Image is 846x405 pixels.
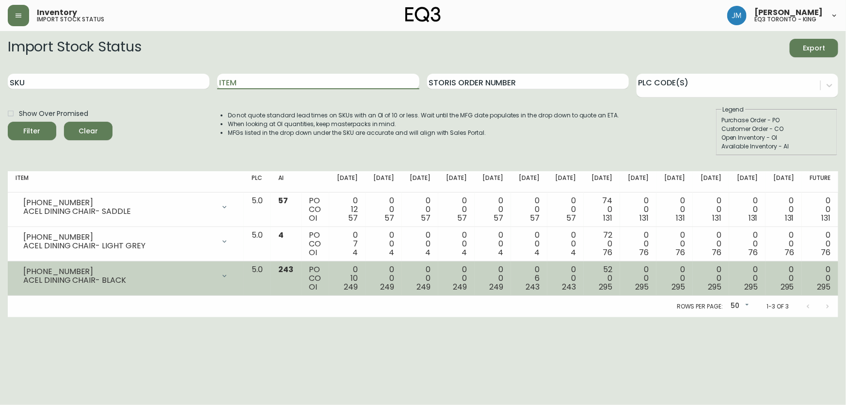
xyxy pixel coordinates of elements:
span: 249 [489,281,503,292]
span: 4 [278,229,284,241]
div: PO CO [309,265,321,292]
th: PLC [244,171,271,193]
div: [PHONE_NUMBER]ACEL DINING CHAIR- SADDLE [16,196,236,218]
span: [PERSON_NAME] [754,9,823,16]
span: 4 [425,247,431,258]
div: PO CO [309,231,321,257]
div: 0 0 [519,231,540,257]
span: 76 [603,247,612,258]
th: [DATE] [366,171,402,193]
div: 0 0 [664,231,685,257]
div: 0 0 [373,265,394,292]
th: [DATE] [475,171,511,193]
div: 0 0 [373,231,394,257]
div: 0 12 [337,196,358,223]
h2: Import Stock Status [8,39,141,57]
span: 131 [639,212,649,224]
div: Filter [24,125,41,137]
span: 295 [744,281,758,292]
span: 57 [278,195,288,206]
div: 72 0 [591,231,612,257]
div: 0 0 [664,196,685,223]
td: 5.0 [244,227,271,261]
th: [DATE] [511,171,547,193]
span: 57 [494,212,503,224]
span: 249 [380,281,394,292]
span: 57 [348,212,358,224]
td: 5.0 [244,193,271,227]
span: Clear [72,125,105,137]
div: 0 0 [446,265,467,292]
span: 4 [352,247,358,258]
h5: eq3 toronto - king [754,16,816,22]
div: 0 0 [701,196,721,223]
span: 57 [530,212,540,224]
div: 0 0 [482,265,503,292]
div: Open Inventory - OI [721,133,832,142]
span: 4 [534,247,540,258]
div: 0 0 [410,231,431,257]
th: [DATE] [438,171,475,193]
span: 249 [453,281,467,292]
span: 243 [562,281,576,292]
div: 52 0 [591,265,612,292]
div: 0 0 [628,196,649,223]
span: 76 [712,247,721,258]
span: 4 [571,247,576,258]
span: 4 [462,247,467,258]
div: 0 6 [519,265,540,292]
div: 0 0 [810,231,830,257]
div: 0 0 [446,196,467,223]
th: [DATE] [584,171,620,193]
th: [DATE] [729,171,766,193]
span: 57 [421,212,431,224]
th: Item [8,171,244,193]
th: [DATE] [620,171,656,193]
span: Inventory [37,9,77,16]
span: 57 [566,212,576,224]
span: 295 [671,281,685,292]
div: 50 [727,298,751,314]
span: 76 [748,247,758,258]
div: 0 0 [810,265,830,292]
div: [PHONE_NUMBER]ACEL DINING CHAIR- BLACK [16,265,236,287]
button: Export [790,39,838,57]
span: OI [309,281,318,292]
span: 131 [603,212,612,224]
th: [DATE] [693,171,729,193]
span: 57 [457,212,467,224]
span: Show Over Promised [19,109,88,119]
div: 0 0 [555,265,576,292]
button: Filter [8,122,56,140]
div: [PHONE_NUMBER] [23,233,215,242]
span: 295 [781,281,794,292]
div: ACEL DINING CHAIR- SADDLE [23,207,215,216]
div: 0 0 [373,196,394,223]
span: 4 [389,247,394,258]
div: [PHONE_NUMBER]ACEL DINING CHAIR- LIGHT GREY [16,231,236,252]
p: 1-3 of 3 [766,302,789,311]
th: [DATE] [656,171,693,193]
div: 0 0 [773,196,794,223]
h5: import stock status [37,16,104,22]
th: [DATE] [547,171,584,193]
span: 295 [635,281,649,292]
div: [PHONE_NUMBER] [23,198,215,207]
img: b88646003a19a9f750de19192e969c24 [727,6,747,25]
span: 131 [676,212,685,224]
th: Future [802,171,838,193]
span: 76 [821,247,830,258]
div: 0 0 [482,231,503,257]
span: OI [309,247,318,258]
span: OI [309,212,318,224]
button: Clear [64,122,112,140]
li: When looking at OI quantities, keep masterpacks in mind. [228,120,620,129]
div: ACEL DINING CHAIR- LIGHT GREY [23,242,215,250]
div: 0 0 [773,265,794,292]
div: 0 0 [737,231,758,257]
div: 0 0 [555,196,576,223]
img: logo [405,7,441,22]
div: 74 0 [591,196,612,223]
div: 0 0 [628,231,649,257]
div: [PHONE_NUMBER] [23,267,215,276]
